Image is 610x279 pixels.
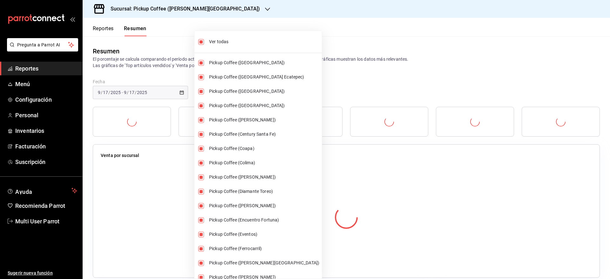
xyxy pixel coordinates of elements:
[209,88,319,95] span: Pickup Coffee ([GEOGRAPHIC_DATA])
[209,59,319,66] span: Pickup Coffee ([GEOGRAPHIC_DATA])
[209,145,319,152] span: Pickup Coffee (Coapa)
[209,188,319,195] span: Pickup Coffee (Diamante Toreo)
[209,117,319,123] span: Pickup Coffee ([PERSON_NAME])
[209,217,319,223] span: Pickup Coffee (Encuentro Fortuna)
[209,202,319,209] span: Pickup Coffee ([PERSON_NAME])
[209,102,319,109] span: Pickup Coffee ([GEOGRAPHIC_DATA])
[209,38,319,45] span: Ver todas
[209,245,319,252] span: Pickup Coffee (Ferrocarril)
[209,74,319,80] span: Pickup Coffee ([GEOGRAPHIC_DATA] Ecatepec)
[209,131,319,138] span: Pickup Coffee (Century Santa Fe)
[209,174,319,180] span: Pickup Coffee ([PERSON_NAME])
[209,231,319,238] span: Pickup Coffee (Eventos)
[209,260,319,266] span: Pickup Coffee ([PERSON_NAME][GEOGRAPHIC_DATA])
[209,160,319,166] span: Pickup Coffee (Colima)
